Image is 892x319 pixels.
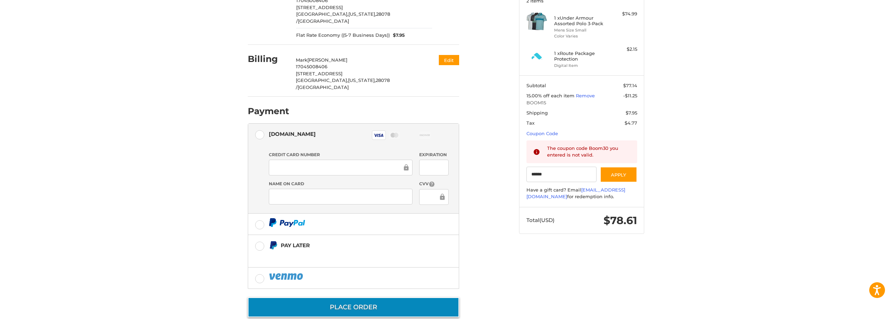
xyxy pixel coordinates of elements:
label: Credit Card Number [269,152,413,158]
li: Digital Item [554,63,608,69]
span: Total (USD) [526,217,554,223]
div: The coupon code Boom30 you entered is not valid. [547,145,631,159]
span: [STREET_ADDRESS] [296,5,343,10]
span: $7.95 [390,32,405,39]
label: Name on Card [269,181,413,187]
div: Pay Later [281,240,415,251]
span: Shipping [526,110,548,116]
li: Mens Size Small [554,27,608,33]
span: [GEOGRAPHIC_DATA], [296,11,348,17]
span: [STREET_ADDRESS] [296,71,342,76]
span: $7.95 [626,110,637,116]
button: Place Order [248,297,459,317]
input: Gift Certificate or Coupon Code [526,167,597,182]
label: Expiration [419,152,448,158]
span: 15.00% off each item [526,93,576,98]
span: 28078 / [296,11,390,24]
div: $2.15 [610,46,637,53]
h4: 1 x Route Package Protection [554,50,608,62]
a: Coupon Code [526,131,558,136]
img: Pay Later icon [269,241,278,250]
div: Have a gift card? Email for redemption info. [526,187,637,200]
span: [GEOGRAPHIC_DATA], [296,77,348,83]
span: Tax [526,120,534,126]
a: Remove [576,93,595,98]
span: [GEOGRAPHIC_DATA] [298,84,349,90]
span: [GEOGRAPHIC_DATA] [298,18,349,24]
div: $74.99 [610,11,637,18]
span: [PERSON_NAME] [307,57,347,63]
button: Edit [439,55,459,65]
span: [US_STATE], [348,11,376,17]
span: $78.61 [604,214,637,227]
span: $77.14 [623,83,637,88]
iframe: PayPal Message 2 [269,252,415,259]
span: Mark [296,57,307,63]
span: $4.77 [625,120,637,126]
span: [US_STATE], [348,77,376,83]
span: BOOM15 [526,99,637,106]
span: -$11.25 [623,93,637,98]
button: Apply [600,167,637,182]
span: Flat Rate Economy ((5-7 Business Days)) [296,32,390,39]
li: Color Varies [554,33,608,39]
img: PayPal icon [269,272,305,281]
h2: Billing [248,54,289,64]
h4: 1 x Under Armour Assorted Polo 3-Pack [554,15,608,27]
span: 28078 / [296,77,390,90]
label: CVV [419,181,448,187]
span: Subtotal [526,83,546,88]
div: [DOMAIN_NAME] [269,128,316,140]
img: PayPal icon [269,218,305,227]
h2: Payment [248,106,289,117]
span: 17045008406 [296,64,327,69]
